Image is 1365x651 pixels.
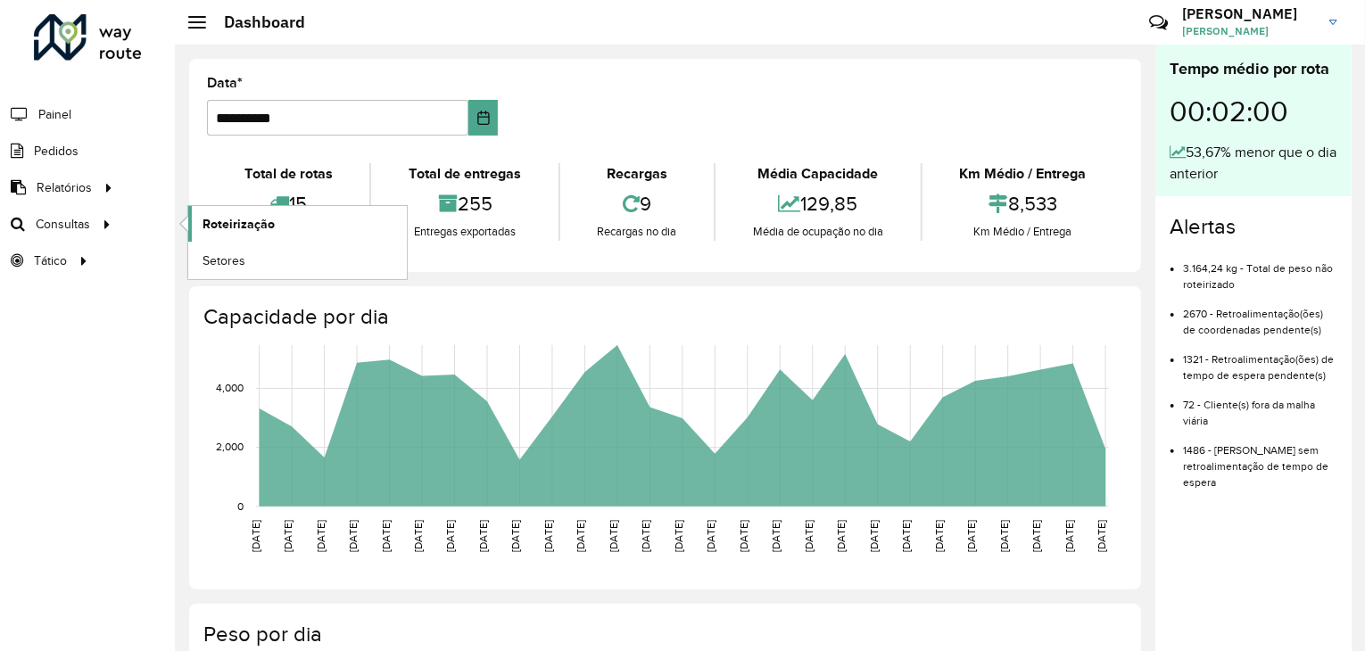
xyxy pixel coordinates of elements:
a: Contato Rápido [1139,4,1178,42]
text: [DATE] [315,520,327,552]
text: [DATE] [575,520,587,552]
text: [DATE] [998,520,1010,552]
div: 8,533 [927,185,1119,223]
label: Data [207,72,243,94]
text: [DATE] [965,520,977,552]
text: [DATE] [542,520,554,552]
text: [DATE] [510,520,522,552]
text: [DATE] [803,520,815,552]
li: 72 - Cliente(s) fora da malha viária [1183,383,1337,429]
div: Recargas no dia [565,223,709,241]
li: 1486 - [PERSON_NAME] sem retroalimentação de tempo de espera [1183,429,1337,490]
text: 4,000 [216,383,244,394]
div: Tempo médio por rota [1170,57,1337,81]
span: Painel [38,105,71,124]
text: [DATE] [282,520,294,552]
span: Consultas [36,215,90,234]
h4: Peso por dia [203,622,1123,647]
button: Choose Date [468,100,499,136]
h3: [PERSON_NAME] [1182,5,1316,22]
li: 1321 - Retroalimentação(ões) de tempo de espera pendente(s) [1183,338,1337,383]
div: Média de ocupação no dia [720,223,915,241]
li: 3.164,24 kg - Total de peso não roteirizado [1183,247,1337,293]
text: [DATE] [608,520,619,552]
span: [PERSON_NAME] [1182,23,1316,39]
div: Recargas [565,163,709,185]
span: Roteirização [203,215,275,234]
text: 2,000 [216,441,244,453]
text: [DATE] [412,520,424,552]
text: 0 [237,500,244,512]
h4: Alertas [1170,214,1337,240]
text: [DATE] [738,520,749,552]
text: [DATE] [641,520,652,552]
div: 00:02:00 [1170,81,1337,142]
a: Roteirização [188,206,407,242]
text: [DATE] [900,520,912,552]
div: 9 [565,185,709,223]
div: Total de entregas [376,163,553,185]
span: Setores [203,251,245,270]
text: [DATE] [933,520,945,552]
text: [DATE] [673,520,684,552]
div: 15 [211,185,365,223]
span: Tático [34,251,67,270]
div: Total de rotas [211,163,365,185]
text: [DATE] [770,520,782,552]
div: 53,67% menor que o dia anterior [1170,142,1337,185]
h2: Dashboard [206,12,305,32]
text: [DATE] [1096,520,1107,552]
li: 2670 - Retroalimentação(ões) de coordenadas pendente(s) [1183,293,1337,338]
text: [DATE] [477,520,489,552]
div: Média Capacidade [720,163,915,185]
text: [DATE] [250,520,261,552]
span: Pedidos [34,142,79,161]
a: Setores [188,243,407,278]
div: Entregas exportadas [376,223,553,241]
span: Relatórios [37,178,92,197]
div: 255 [376,185,553,223]
div: 129,85 [720,185,915,223]
text: [DATE] [868,520,880,552]
text: [DATE] [1063,520,1075,552]
text: [DATE] [380,520,392,552]
div: Km Médio / Entrega [927,163,1119,185]
div: Km Médio / Entrega [927,223,1119,241]
text: [DATE] [1030,520,1042,552]
h4: Capacidade por dia [203,304,1123,330]
text: [DATE] [347,520,359,552]
text: [DATE] [445,520,457,552]
text: [DATE] [705,520,716,552]
text: [DATE] [835,520,847,552]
